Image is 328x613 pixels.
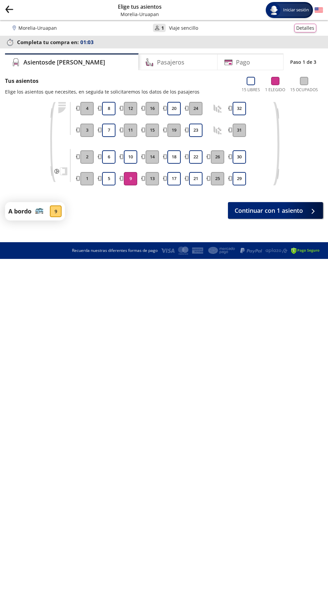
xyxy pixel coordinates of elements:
button: 14 [146,150,159,164]
button: 5 [102,172,115,185]
p: Viaje sencillo [169,24,198,31]
p: Morelia - Uruapan [18,24,57,31]
button: 29 [233,172,246,185]
button: 21 [189,172,202,185]
button: 25 [211,172,224,185]
button: English [315,6,323,14]
button: 23 [189,124,202,137]
button: back [5,5,13,15]
button: 16 [146,102,159,115]
p: Completa tu compra en : [5,37,323,47]
button: 3 [80,124,94,137]
p: 15 Libres [242,87,260,93]
button: 10 [124,150,137,164]
button: 1 [80,172,94,185]
button: 18 [167,150,181,164]
p: 1 Elegido [265,87,285,93]
button: 9 [124,172,137,185]
p: Morelia - Uruapan [118,11,162,18]
button: Detalles [294,24,316,32]
button: 13 [146,172,159,185]
button: 8 [102,102,115,115]
button: 7 [102,124,115,137]
button: 20 [167,102,181,115]
p: Elige los asientos que necesites, en seguida te solicitaremos los datos de los pasajeros [5,88,199,95]
button: Continuar con 1 asiento [228,202,323,219]
p: Recuerda nuestras diferentes formas de pago [72,248,158,254]
button: 30 [233,150,246,164]
h4: Pago [236,58,250,67]
button: 31 [233,124,246,137]
p: 15 Ocupados [290,87,318,93]
button: 11 [124,124,137,137]
span: Iniciar sesión [280,7,312,13]
span: 01:03 [80,38,94,46]
p: Paso 1 de 3 [290,58,316,65]
button: 32 [233,102,246,115]
button: 12 [124,102,137,115]
p: Tus asientos [5,77,199,85]
p: Elige tus asientos [118,3,162,11]
span: Continuar con 1 asiento [235,206,303,215]
button: 24 [189,102,202,115]
p: A bordo [8,207,31,216]
div: 9 [50,205,62,217]
button: 17 [167,172,181,185]
button: 26 [211,150,224,164]
button: 22 [189,150,202,164]
button: 19 [167,124,181,137]
h4: Pasajeros [157,58,184,67]
button: 15 [146,124,159,137]
p: 1 [161,24,164,31]
button: 6 [102,150,115,164]
h4: Asientos de [PERSON_NAME] [23,58,105,67]
button: 2 [80,150,94,164]
button: 4 [80,102,94,115]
